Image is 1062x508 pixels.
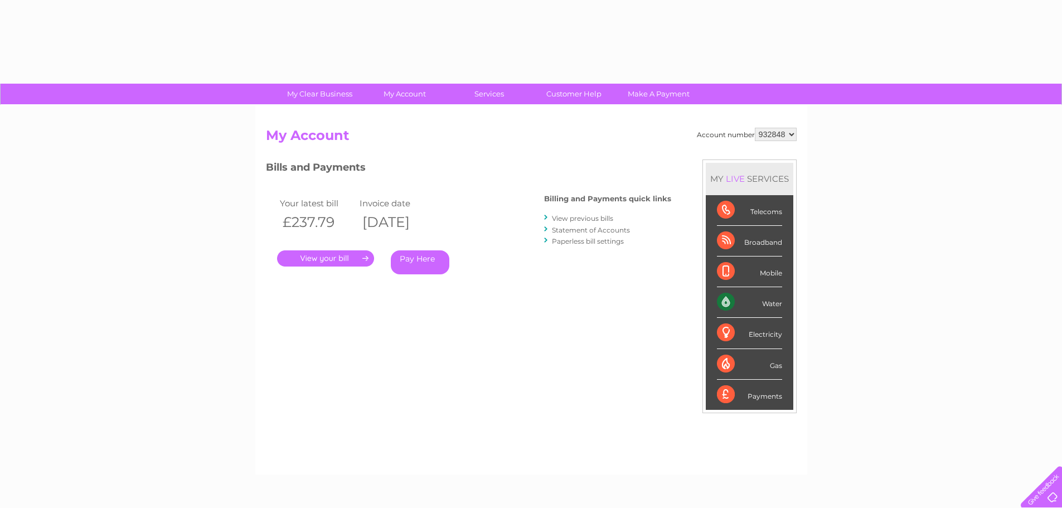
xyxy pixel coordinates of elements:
a: Services [443,84,535,104]
a: My Clear Business [274,84,366,104]
div: Payments [717,380,782,410]
h3: Bills and Payments [266,159,671,179]
a: Pay Here [391,250,449,274]
div: Gas [717,349,782,380]
a: Paperless bill settings [552,237,624,245]
div: Broadband [717,226,782,257]
div: Water [717,287,782,318]
h4: Billing and Payments quick links [544,195,671,203]
a: Make A Payment [613,84,705,104]
div: Mobile [717,257,782,287]
div: Telecoms [717,195,782,226]
a: My Account [358,84,450,104]
a: . [277,250,374,267]
th: [DATE] [357,211,437,234]
h2: My Account [266,128,797,149]
a: View previous bills [552,214,613,222]
div: MY SERVICES [706,163,793,195]
td: Invoice date [357,196,437,211]
td: Your latest bill [277,196,357,211]
th: £237.79 [277,211,357,234]
div: Account number [697,128,797,141]
div: LIVE [724,173,747,184]
a: Customer Help [528,84,620,104]
div: Electricity [717,318,782,349]
a: Statement of Accounts [552,226,630,234]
